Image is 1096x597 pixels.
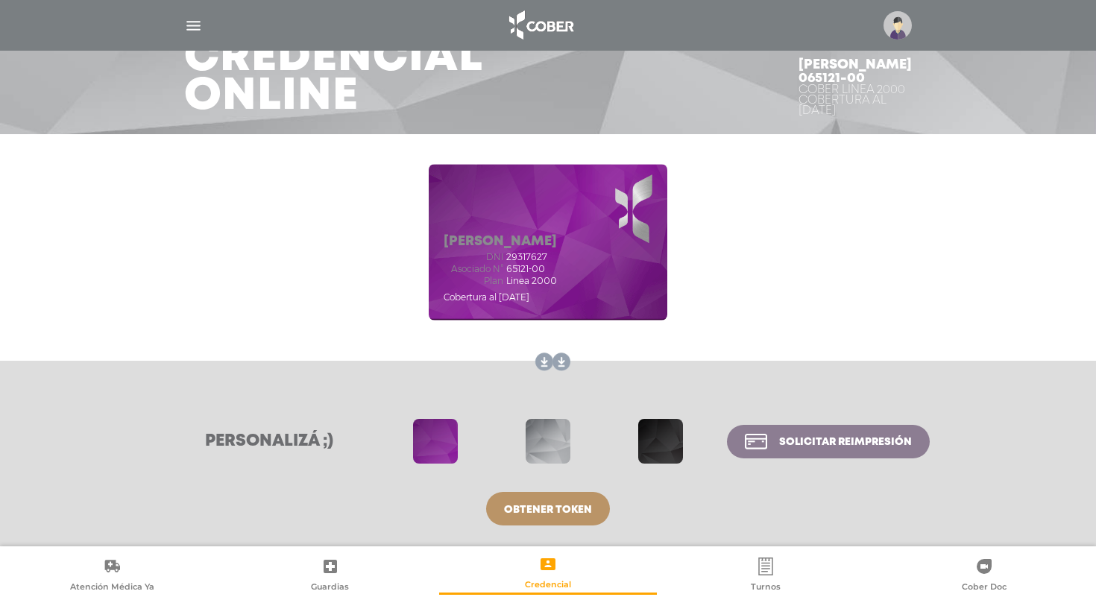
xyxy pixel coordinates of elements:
a: Atención Médica Ya [3,557,221,595]
h5: [PERSON_NAME] [444,234,557,250]
span: Obtener token [504,505,592,515]
span: Asociado N° [444,264,503,274]
h3: Personalizá ;) [166,432,373,451]
a: Cober Doc [875,557,1093,595]
h4: [PERSON_NAME] 065121-00 [799,58,912,85]
div: Cober Linea 2000 Cobertura al [DATE] [799,85,912,116]
span: Turnos [751,581,781,595]
span: Guardias [311,581,349,595]
span: Cober Doc [962,581,1007,595]
a: Solicitar reimpresión [727,425,930,458]
span: 29317627 [506,252,547,262]
span: Linea 2000 [506,276,557,286]
span: Cobertura al [DATE] [444,291,529,303]
a: Obtener token [486,492,610,525]
span: Solicitar reimpresión [779,437,912,447]
span: Plan [444,276,503,286]
img: profile-placeholder.svg [884,11,912,40]
img: logo_cober_home-white.png [501,7,579,43]
h3: Credencial Online [184,39,483,116]
span: Credencial [525,579,571,593]
span: dni [444,252,503,262]
span: Atención Médica Ya [70,581,154,595]
a: Guardias [221,557,438,595]
span: 65121-00 [506,264,545,274]
a: Turnos [657,557,875,595]
img: Cober_menu-lines-white.svg [184,16,203,35]
a: Credencial [439,555,657,593]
